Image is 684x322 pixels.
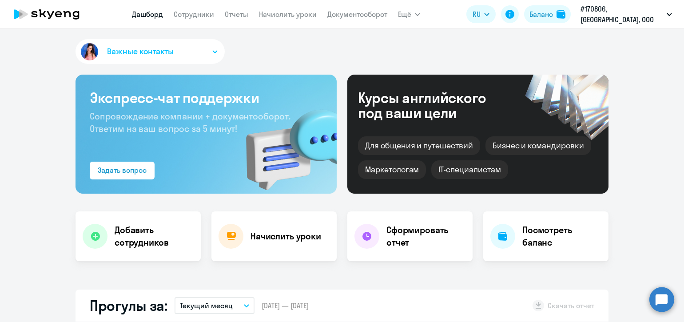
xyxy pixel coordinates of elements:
div: Задать вопрос [98,165,147,175]
a: Начислить уроки [259,10,317,19]
a: Дашборд [132,10,163,19]
h3: Экспресс-чат поддержки [90,89,322,107]
div: Для общения и путешествий [358,136,480,155]
div: Маркетологам [358,160,426,179]
h4: Посмотреть баланс [522,224,601,249]
p: Текущий месяц [180,300,233,311]
img: balance [557,10,565,19]
a: Сотрудники [174,10,214,19]
span: RU [473,9,481,20]
h4: Добавить сотрудников [115,224,194,249]
a: Документооборот [327,10,387,19]
button: Задать вопрос [90,162,155,179]
div: Курсы английского под ваши цели [358,90,510,120]
span: [DATE] — [DATE] [262,301,309,310]
h4: Начислить уроки [251,230,321,242]
img: avatar [79,41,100,62]
span: Сопровождение компании + документооборот. Ответим на ваш вопрос за 5 минут! [90,111,290,134]
button: RU [466,5,496,23]
button: Важные контакты [76,39,225,64]
button: Балансbalance [524,5,571,23]
h4: Сформировать отчет [386,224,465,249]
span: Ещё [398,9,411,20]
p: #170806, [GEOGRAPHIC_DATA], ООО [581,4,663,25]
img: bg-img [233,94,337,194]
div: Бизнес и командировки [485,136,591,155]
button: Текущий месяц [175,297,255,314]
a: Отчеты [225,10,248,19]
span: Важные контакты [107,46,174,57]
button: #170806, [GEOGRAPHIC_DATA], ООО [576,4,676,25]
div: IT-специалистам [431,160,508,179]
button: Ещё [398,5,420,23]
div: Баланс [529,9,553,20]
h2: Прогулы за: [90,297,167,314]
